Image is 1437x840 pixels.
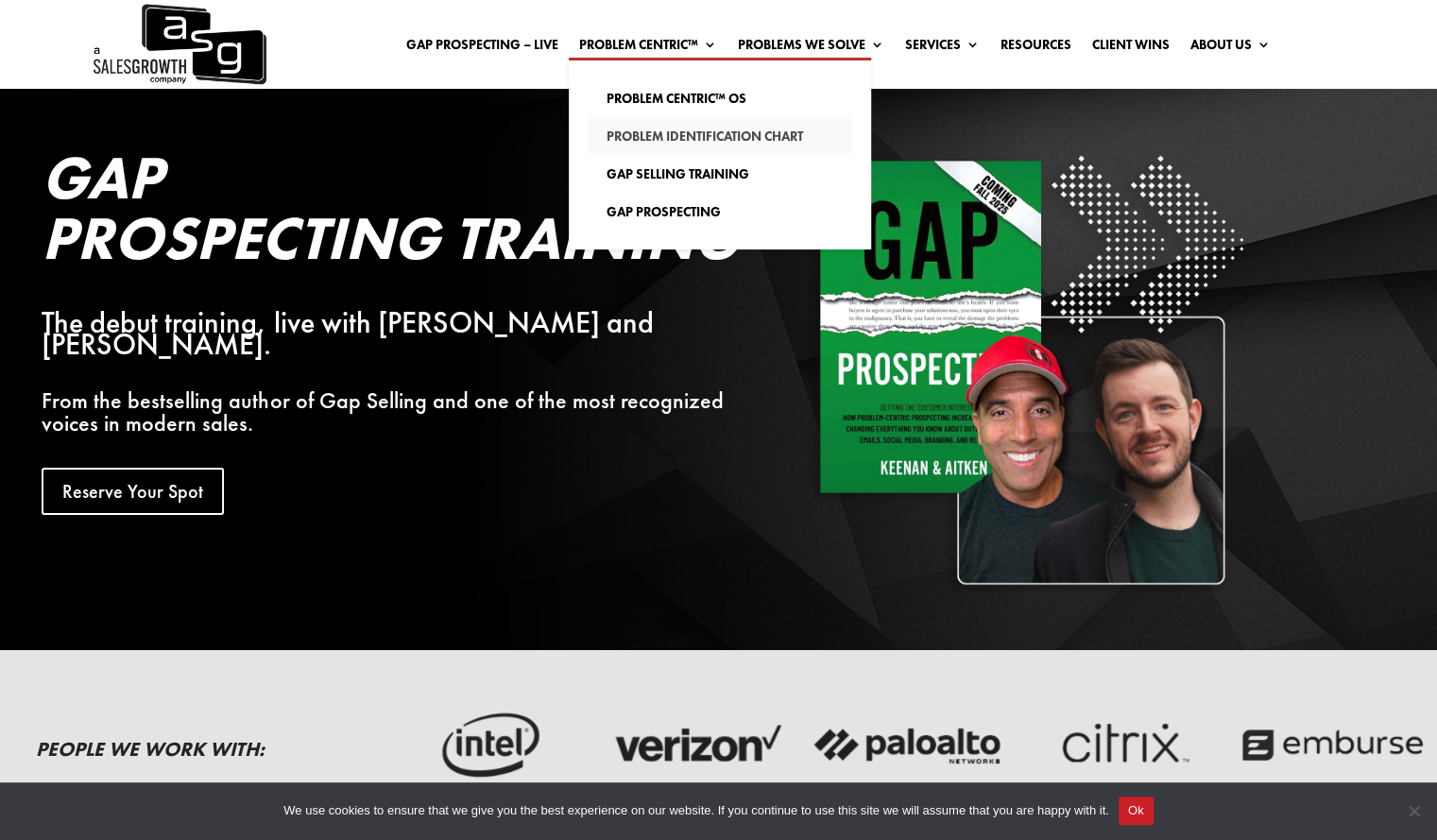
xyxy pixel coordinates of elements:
[738,38,884,59] a: Problems We Solve
[1023,707,1216,784] img: critix-logo-dark
[42,389,741,435] p: From the bestselling author of Gap Selling and one of the most recognized voices in modern sales.
[388,707,581,784] img: intel-logo-dark
[1235,707,1428,784] img: emburse-logo-dark
[905,38,980,59] a: Services
[588,193,852,231] a: Gap Prospecting
[1404,801,1423,820] span: No
[406,38,558,59] a: Gap Prospecting – LIVE
[42,468,224,515] a: Reserve Your Spot
[808,147,1252,591] img: Square White - Shadow
[42,147,741,278] h2: Gap Prospecting Training
[42,312,741,357] div: The debut training, live with [PERSON_NAME] and [PERSON_NAME].
[588,117,852,155] a: Problem Identification Chart
[579,38,717,59] a: Problem Centric™
[1119,797,1154,825] button: Ok
[600,707,793,784] img: verizon-logo-dark
[812,707,1004,784] img: palato-networks-logo-dark
[1001,38,1071,59] a: Resources
[1092,38,1170,59] a: Client Wins
[588,79,852,117] a: Problem Centric™ OS
[283,801,1108,820] span: We use cookies to ensure that we give you the best experience on our website. If you continue to ...
[1190,38,1271,59] a: About Us
[588,155,852,193] a: Gap Selling Training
